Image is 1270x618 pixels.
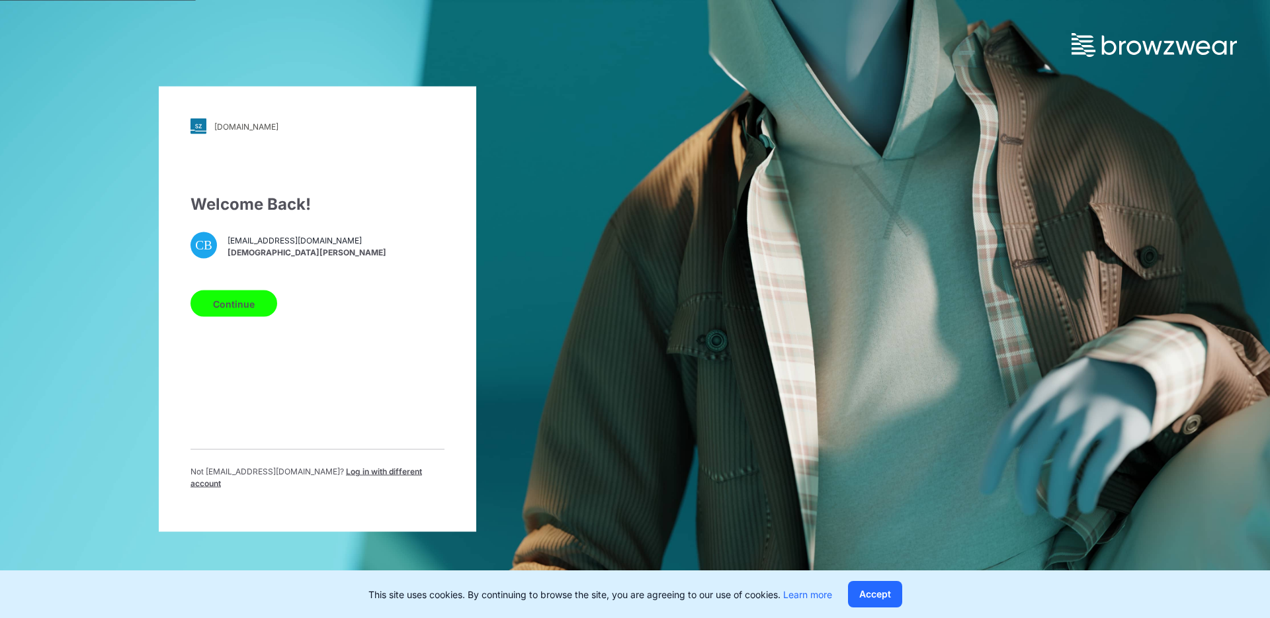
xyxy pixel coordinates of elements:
[1072,33,1237,57] img: browzwear-logo.73288ffb.svg
[368,588,832,601] p: This site uses cookies. By continuing to browse the site, you are agreeing to our use of cookies.
[190,193,444,216] div: Welcome Back!
[190,290,277,317] button: Continue
[214,121,278,131] div: [DOMAIN_NAME]
[783,589,832,600] a: Learn more
[190,118,206,134] img: svg+xml;base64,PHN2ZyB3aWR0aD0iMjgiIGhlaWdodD0iMjgiIHZpZXdCb3g9IjAgMCAyOCAyOCIgZmlsbD0ibm9uZSIgeG...
[228,246,386,258] span: [DEMOGRAPHIC_DATA][PERSON_NAME]
[190,118,444,134] a: [DOMAIN_NAME]
[228,234,386,246] span: [EMAIL_ADDRESS][DOMAIN_NAME]
[848,581,902,607] button: Accept
[190,466,444,490] p: Not [EMAIL_ADDRESS][DOMAIN_NAME] ?
[190,232,217,259] div: CB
